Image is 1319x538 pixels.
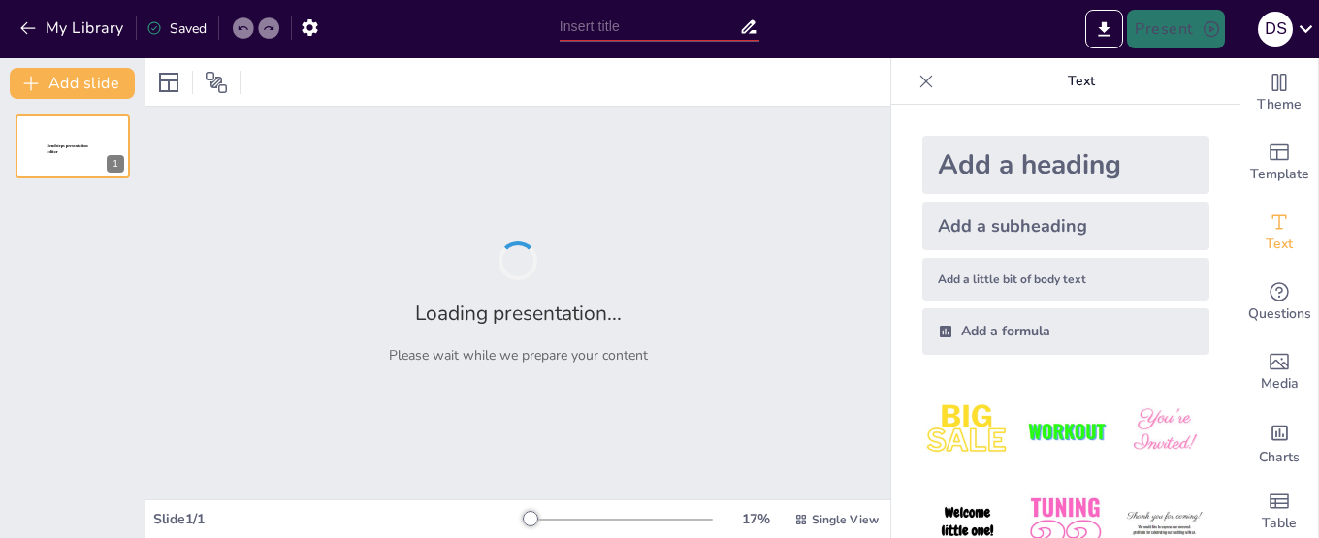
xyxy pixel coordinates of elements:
button: D S [1258,10,1293,48]
div: Layout [153,67,184,98]
img: 1.jpeg [922,386,1013,476]
div: Change the overall theme [1240,58,1318,128]
div: Saved [146,19,207,38]
div: Add a subheading [922,202,1209,250]
input: Insert title [560,13,740,41]
span: Media [1261,373,1299,395]
h2: Loading presentation... [415,300,622,327]
button: Present [1127,10,1224,48]
span: Position [205,71,228,94]
span: Template [1250,164,1309,185]
p: Please wait while we prepare your content [389,346,648,364]
div: D S [1258,12,1293,47]
p: Text [942,58,1221,105]
div: 1 [16,114,130,178]
span: Single View [812,512,879,527]
div: Add a formula [922,308,1209,355]
span: Theme [1257,94,1302,115]
div: Add ready made slides [1240,128,1318,198]
div: 17 % [732,510,779,528]
div: Add charts and graphs [1240,407,1318,477]
span: Charts [1259,447,1300,468]
div: 1 [107,155,124,173]
div: Slide 1 / 1 [153,510,527,528]
div: Add images, graphics, shapes or video [1240,337,1318,407]
span: Sendsteps presentation editor [48,144,88,155]
span: Table [1262,513,1297,534]
button: Export to PowerPoint [1085,10,1123,48]
button: My Library [15,13,132,44]
img: 2.jpeg [1020,386,1110,476]
span: Questions [1248,303,1311,325]
button: Add slide [10,68,135,99]
div: Add a little bit of body text [922,258,1209,301]
div: Add a heading [922,136,1209,194]
div: Get real-time input from your audience [1240,268,1318,337]
div: Add text boxes [1240,198,1318,268]
img: 3.jpeg [1119,386,1209,476]
span: Text [1266,234,1293,255]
